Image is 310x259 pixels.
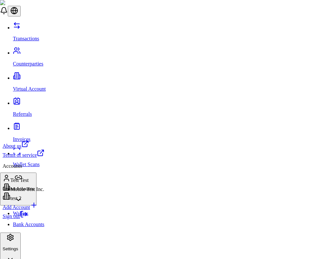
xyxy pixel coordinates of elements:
[3,149,45,158] a: Terms of service
[3,174,45,183] div: Test Test
[3,214,28,219] a: Sign out
[3,183,45,192] div: Mobile Test Inc.
[3,163,45,169] p: Accounts
[3,201,45,210] a: Add Account
[3,140,45,149] a: About us
[3,192,45,201] div: test 2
